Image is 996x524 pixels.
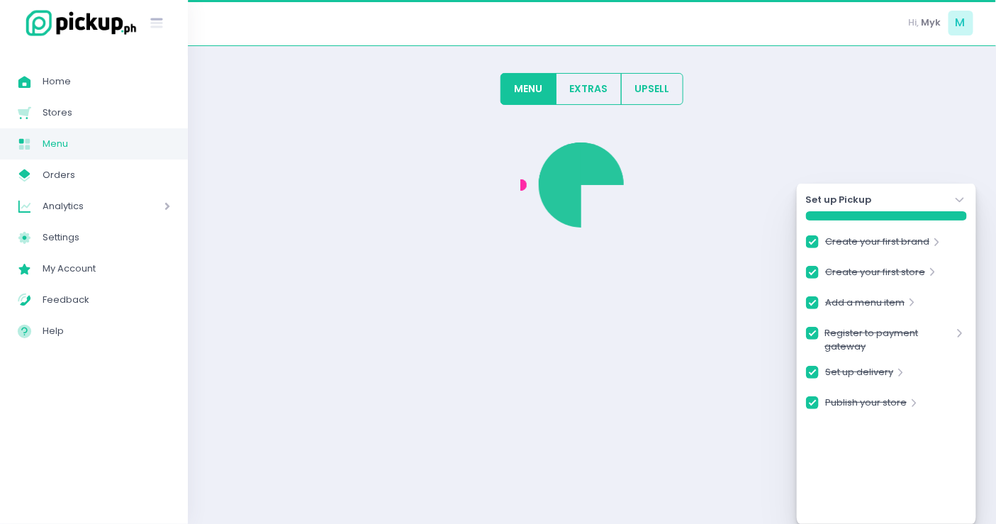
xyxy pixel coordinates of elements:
[43,228,170,247] span: Settings
[500,73,683,105] div: Large button group
[826,296,905,315] a: Add a menu item
[556,73,622,105] button: EXTRAS
[826,265,926,284] a: Create your first store
[43,291,170,309] span: Feedback
[43,260,170,278] span: My Account
[806,193,872,207] strong: Set up Pickup
[621,73,683,105] button: UPSELL
[949,11,973,35] span: M
[43,166,170,184] span: Orders
[43,322,170,340] span: Help
[909,16,919,30] span: Hi,
[826,365,894,384] a: Set up delivery
[18,8,138,38] img: logo
[500,73,556,105] button: MENU
[43,104,170,122] span: Stores
[826,235,930,254] a: Create your first brand
[43,197,124,216] span: Analytics
[825,326,953,354] a: Register to payment gateway
[43,135,170,153] span: Menu
[826,396,907,415] a: Publish your store
[922,16,941,30] span: Myk
[43,72,170,91] span: Home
